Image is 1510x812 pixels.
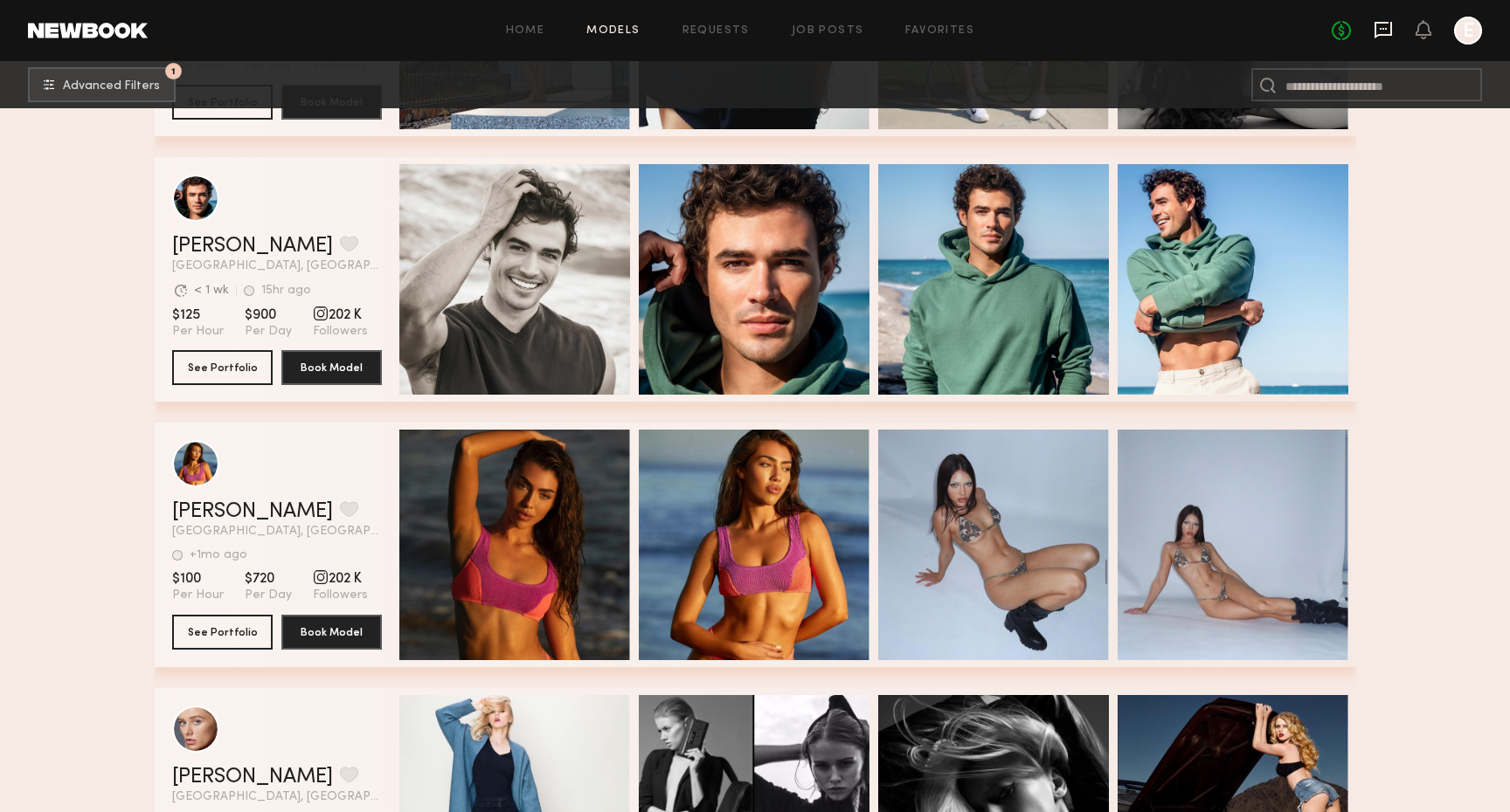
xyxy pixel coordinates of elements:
span: Per Day [245,588,292,603]
a: Home [506,25,545,37]
span: Per Day [245,324,292,340]
a: Favorites [905,25,974,37]
button: See Portfolio [172,615,273,650]
span: 202 K [313,306,368,324]
span: [GEOGRAPHIC_DATA], [GEOGRAPHIC_DATA] [172,791,382,803]
span: $900 [245,306,292,324]
div: +1mo ago [190,549,247,561]
a: [PERSON_NAME] [172,236,333,257]
div: < 1 wk [194,285,229,297]
span: [GEOGRAPHIC_DATA], [GEOGRAPHIC_DATA] [172,526,382,538]
span: Advanced Filters [63,80,160,93]
a: Models [586,25,640,37]
div: 15hr ago [261,285,311,297]
span: $720 [245,570,292,588]
button: Book Model [281,615,382,650]
span: 202 K [313,570,368,588]
span: Per Hour [172,324,224,340]
a: [PERSON_NAME] [172,767,333,788]
button: Book Model [281,350,382,385]
a: E [1454,17,1482,45]
span: $100 [172,570,224,588]
span: Followers [313,324,368,340]
span: 1 [171,67,176,75]
span: Followers [313,588,368,603]
a: [PERSON_NAME] [172,501,333,522]
a: Job Posts [792,25,864,37]
span: $125 [172,306,224,324]
button: See Portfolio [172,350,273,385]
button: 1Advanced Filters [28,67,176,102]
span: [GEOGRAPHIC_DATA], [GEOGRAPHIC_DATA] [172,260,382,272]
a: Requests [682,25,750,37]
span: Per Hour [172,588,224,603]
